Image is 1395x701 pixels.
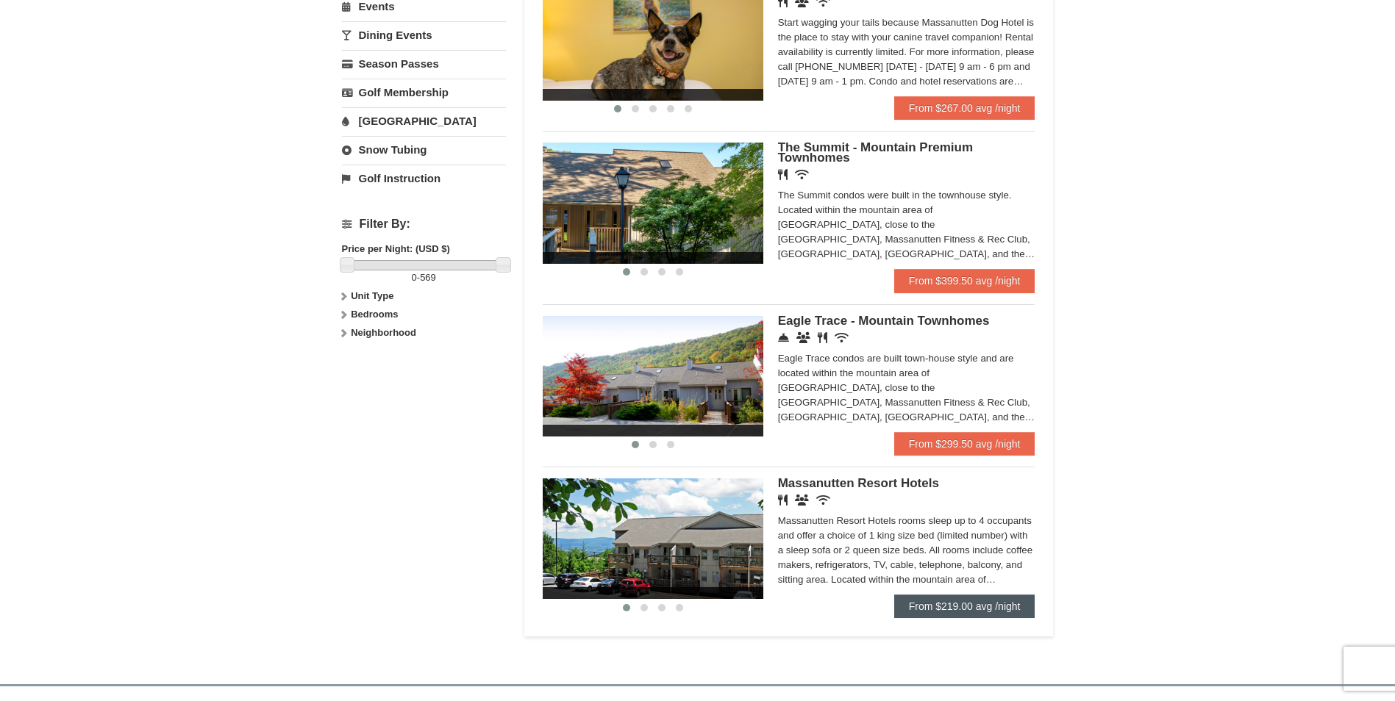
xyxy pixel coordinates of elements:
a: From $399.50 avg /night [894,269,1035,292]
div: The Summit condos were built in the townhouse style. Located within the mountain area of [GEOGRAP... [778,188,1035,262]
strong: Price per Night: (USD $) [342,243,450,254]
i: Wireless Internet (free) [816,495,830,506]
div: Massanutten Resort Hotels rooms sleep up to 4 occupants and offer a choice of 1 king size bed (li... [778,514,1035,587]
h4: Filter By: [342,218,506,231]
span: Massanutten Resort Hotels [778,476,939,490]
i: Concierge Desk [778,332,789,343]
strong: Bedrooms [351,309,398,320]
a: Dining Events [342,21,506,48]
a: [GEOGRAPHIC_DATA] [342,107,506,134]
strong: Neighborhood [351,327,416,338]
i: Restaurant [778,495,788,506]
a: From $299.50 avg /night [894,432,1035,456]
span: Eagle Trace - Mountain Townhomes [778,314,990,328]
i: Banquet Facilities [795,495,809,506]
span: 0 [412,272,417,283]
a: From $267.00 avg /night [894,96,1035,120]
i: Wireless Internet (free) [835,332,849,343]
span: 569 [420,272,436,283]
div: Eagle Trace condos are built town-house style and are located within the mountain area of [GEOGRA... [778,351,1035,425]
a: Golf Instruction [342,165,506,192]
span: The Summit - Mountain Premium Townhomes [778,140,973,165]
i: Conference Facilities [796,332,810,343]
div: Start wagging your tails because Massanutten Dog Hotel is the place to stay with your canine trav... [778,15,1035,89]
a: Season Passes [342,50,506,77]
i: Restaurant [818,332,827,343]
a: Golf Membership [342,79,506,106]
label: - [342,270,506,285]
a: From $219.00 avg /night [894,594,1035,618]
i: Wireless Internet (free) [795,169,809,180]
strong: Unit Type [351,290,393,301]
i: Restaurant [778,169,788,180]
a: Snow Tubing [342,136,506,163]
